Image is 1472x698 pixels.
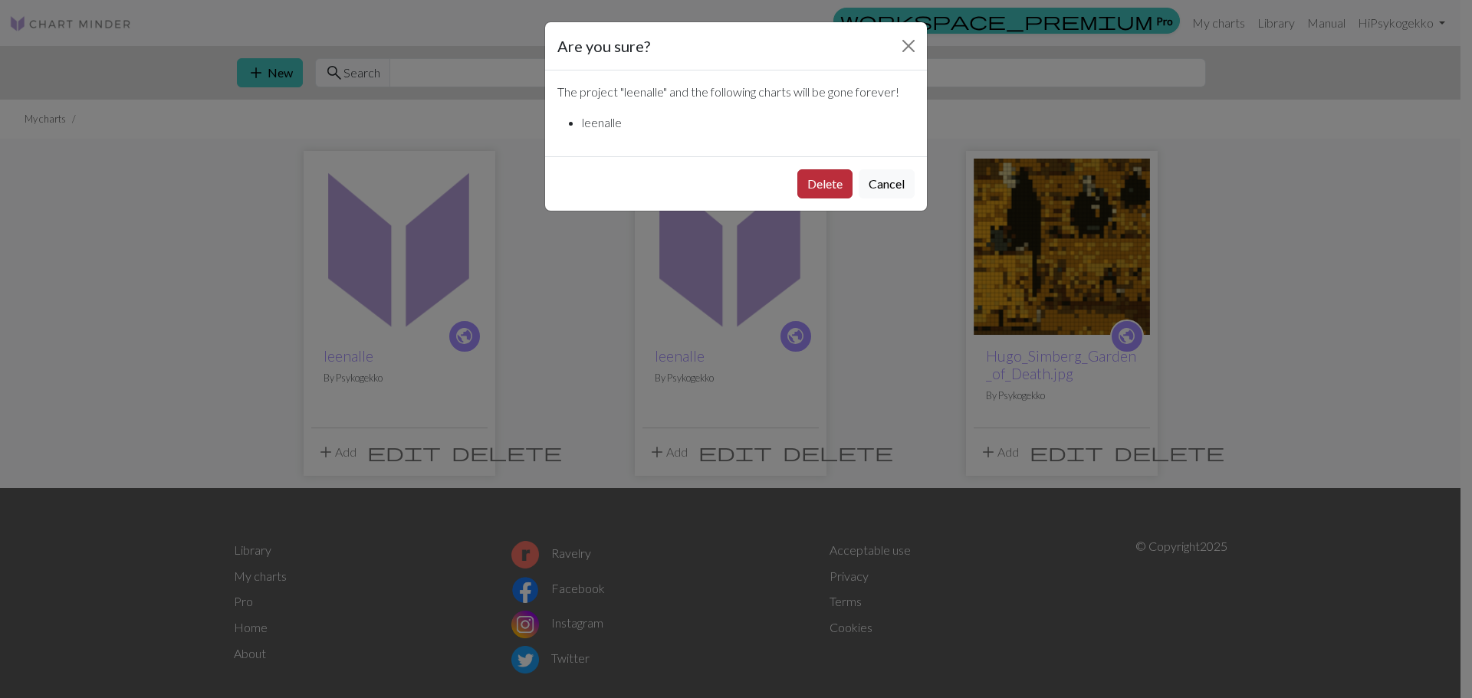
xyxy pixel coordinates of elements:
[797,169,853,198] button: Delete
[557,83,915,101] p: The project " leenalle " and the following charts will be gone forever!
[582,113,915,132] li: leenalle
[896,34,921,58] button: Close
[557,34,650,57] h5: Are you sure?
[859,169,915,198] button: Cancel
